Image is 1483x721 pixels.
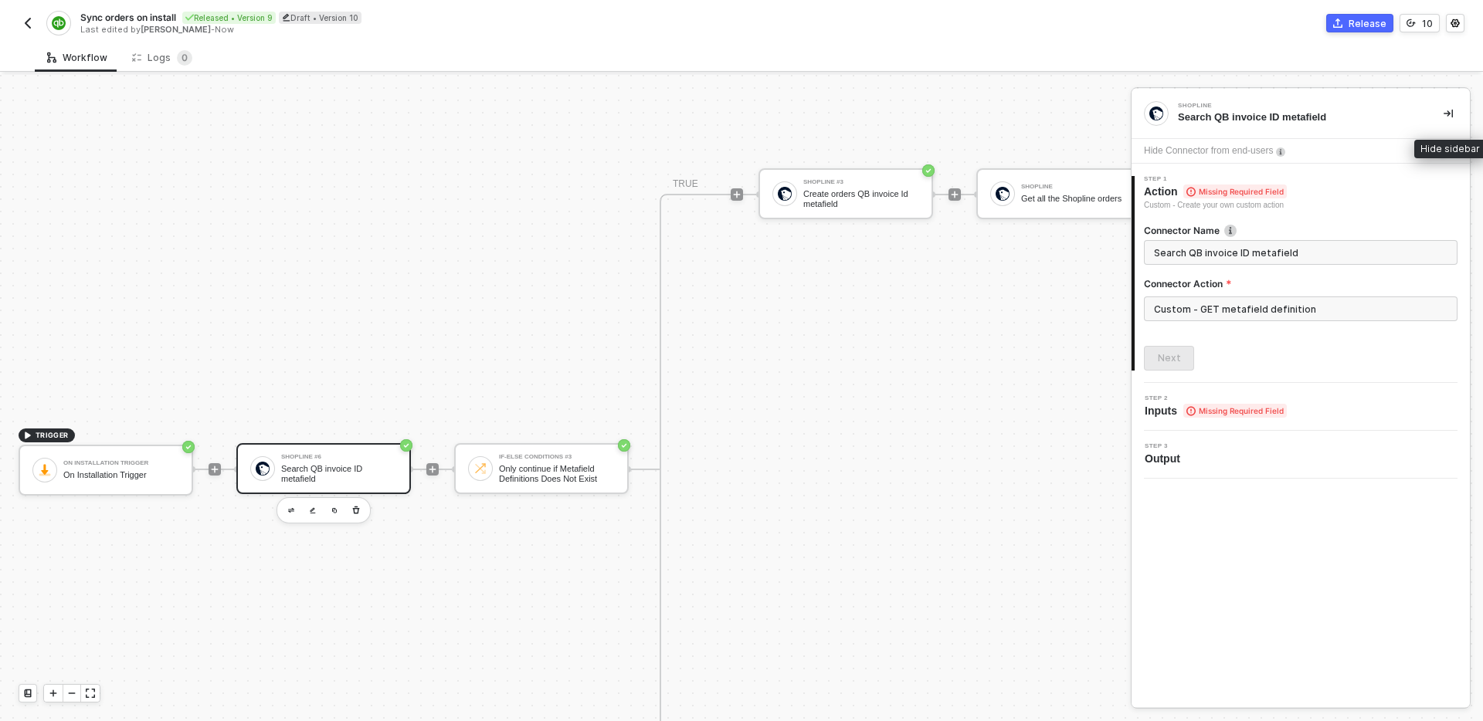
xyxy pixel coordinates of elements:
[288,508,294,513] img: edit-cred
[1400,14,1440,32] button: 10
[1144,296,1458,321] input: Connector Action
[310,507,316,514] img: edit-cred
[281,454,397,460] div: Shopline #6
[182,441,195,453] span: icon-success-page
[428,465,437,474] span: icon-play
[63,460,179,466] div: On Installation Trigger
[1451,19,1460,28] span: icon-settings
[282,13,290,22] span: icon-edit
[49,689,58,698] span: icon-play
[1144,346,1194,371] button: Next
[1021,184,1137,190] div: Shopline
[182,12,276,24] div: Released • Version 9
[1144,224,1458,237] label: Connector Name
[1145,403,1287,418] span: Inputs
[1132,443,1470,466] div: Step 3Output
[1144,277,1458,290] label: Connector Action
[673,177,698,191] div: TRUE
[1349,17,1386,30] div: Release
[52,16,65,30] img: integration-icon
[281,464,397,483] div: Search QB invoice ID metafield
[132,50,192,66] div: Logs
[1276,147,1285,157] img: icon-info
[1224,225,1237,237] img: icon-info
[36,429,69,442] span: TRIGGER
[618,439,630,452] span: icon-success-page
[1333,19,1342,28] span: icon-commerce
[19,14,37,32] button: back
[499,454,615,460] div: If-Else Conditions #3
[1178,103,1410,109] div: Shopline
[1422,17,1433,30] div: 10
[1407,19,1416,28] span: icon-versioning
[1145,443,1186,449] span: Step 3
[803,189,919,208] div: Create orders QB invoice Id metafield
[1149,107,1163,120] img: integration-icon
[331,507,338,513] img: copy-block
[1144,144,1273,158] div: Hide Connector from end-users
[473,462,487,476] img: icon
[141,24,211,35] span: [PERSON_NAME]
[22,17,34,29] img: back
[38,463,52,477] img: icon
[256,462,270,476] img: icon
[279,12,361,24] div: Draft • Version 10
[996,187,1010,201] img: icon
[210,465,219,474] span: icon-play
[778,187,792,201] img: icon
[922,164,935,177] span: icon-success-page
[80,11,176,24] span: Sync orders on install
[499,464,615,483] div: Only continue if Metafield Definitions Does Not Exist
[400,439,412,452] span: icon-success-page
[1144,184,1287,199] span: Action
[1132,395,1470,418] div: Step 2Inputs Missing Required Field
[1326,14,1393,32] button: Release
[1144,199,1287,212] div: Custom - Create your own custom action
[803,179,919,185] div: Shopline #3
[1132,176,1470,371] div: Step 1Action Missing Required FieldCustom - Create your own custom actionConnector Nameicon-infoC...
[1145,451,1186,466] span: Output
[86,689,95,698] span: icon-expand
[325,501,344,520] button: copy-block
[47,52,107,64] div: Workflow
[1178,110,1419,124] div: Search QB invoice ID metafield
[1183,184,1287,198] span: Missing Required Field
[282,501,300,520] button: edit-cred
[1021,194,1137,204] div: Get all the Shopline orders
[1183,404,1287,418] span: Missing Required Field
[177,50,192,66] sup: 0
[304,501,322,520] button: edit-cred
[1144,176,1287,182] span: Step 1
[67,689,76,698] span: icon-minus
[732,190,741,199] span: icon-play
[1154,244,1444,261] input: Enter description
[63,470,179,480] div: On Installation Trigger
[1145,395,1287,401] span: Step 2
[80,24,740,36] div: Last edited by - Now
[950,190,959,199] span: icon-play
[1444,109,1453,118] span: icon-collapse-right
[23,431,32,440] span: icon-play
